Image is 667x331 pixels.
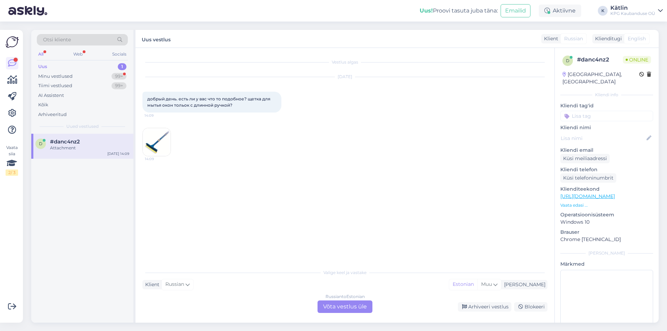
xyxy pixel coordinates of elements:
[560,111,653,121] input: Lisa tag
[6,35,19,49] img: Askly Logo
[318,300,372,313] div: Võta vestlus üle
[118,63,126,70] div: 1
[560,260,653,268] p: Märkmed
[560,218,653,226] p: Windows 10
[560,102,653,109] p: Kliendi tag'id
[37,50,45,59] div: All
[560,92,653,98] div: Kliendi info
[539,5,581,17] div: Aktiivne
[560,229,653,236] p: Brauser
[72,50,84,59] div: Web
[501,4,530,17] button: Emailid
[560,211,653,218] p: Operatsioonisüsteem
[50,139,80,145] span: #danc4nz2
[592,35,622,42] div: Klienditugi
[38,63,47,70] div: Uus
[481,281,492,287] span: Muu
[610,5,655,11] div: Kätlin
[147,96,271,108] span: добрый день. есть ли у вас что то подобное? щетка для мытья окон тольок с длинной ручкой?
[38,82,72,89] div: Tiimi vestlused
[6,144,18,176] div: Vaata siia
[43,36,71,43] span: Otsi kliente
[514,302,547,312] div: Blokeeri
[541,35,558,42] div: Klient
[142,59,547,65] div: Vestlus algas
[561,134,645,142] input: Lisa nimi
[142,34,171,43] label: Uus vestlus
[142,270,547,276] div: Valige keel ja vastake
[560,202,653,208] p: Vaata edasi ...
[112,73,126,80] div: 99+
[145,113,171,118] span: 14:09
[6,169,18,176] div: 2 / 3
[598,6,608,16] div: K
[560,173,616,183] div: Küsi telefoninumbrit
[165,281,184,288] span: Russian
[560,166,653,173] p: Kliendi telefon
[420,7,433,14] b: Uus!
[66,123,99,130] span: Uued vestlused
[449,279,477,290] div: Estonian
[143,128,171,156] img: Attachment
[420,7,498,15] div: Proovi tasuta juba täna:
[564,35,583,42] span: Russian
[38,92,64,99] div: AI Assistent
[501,281,545,288] div: [PERSON_NAME]
[38,101,48,108] div: Kõik
[326,293,365,300] div: Russian to Estonian
[560,154,610,163] div: Küsi meiliaadressi
[142,281,159,288] div: Klient
[39,141,42,146] span: d
[38,73,73,80] div: Minu vestlused
[610,5,663,16] a: KätlinKPG Kaubanduse OÜ
[145,156,171,162] span: 14:09
[560,147,653,154] p: Kliendi email
[142,74,547,80] div: [DATE]
[50,145,129,151] div: Attachment
[628,35,646,42] span: English
[623,56,651,64] span: Online
[610,11,655,16] div: KPG Kaubanduse OÜ
[111,50,128,59] div: Socials
[560,236,653,243] p: Chrome [TECHNICAL_ID]
[38,111,67,118] div: Arhiveeritud
[107,151,129,156] div: [DATE] 14:09
[562,71,639,85] div: [GEOGRAPHIC_DATA], [GEOGRAPHIC_DATA]
[560,124,653,131] p: Kliendi nimi
[458,302,511,312] div: Arhiveeri vestlus
[560,193,615,199] a: [URL][DOMAIN_NAME]
[560,185,653,193] p: Klienditeekond
[566,58,569,63] span: d
[560,250,653,256] div: [PERSON_NAME]
[112,82,126,89] div: 99+
[577,56,623,64] div: # danc4nz2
